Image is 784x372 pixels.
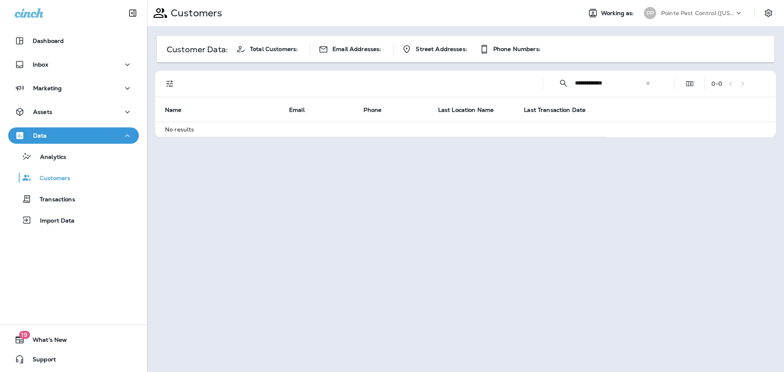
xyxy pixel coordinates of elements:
p: Customer Data: [167,46,228,53]
span: Phone Numbers: [493,46,541,53]
span: What's New [24,336,67,346]
button: Assets [8,104,139,120]
p: Customers [167,7,222,19]
span: Email [289,107,305,114]
p: Assets [33,109,52,115]
button: Dashboard [8,33,139,49]
button: Collapse Search [555,75,572,91]
div: 0 - 0 [711,80,722,87]
span: Name [165,106,192,114]
button: Filters [162,76,178,92]
span: Total Customers: [250,46,298,53]
button: Support [8,351,139,368]
p: Inbox [33,61,48,68]
button: Transactions [8,190,139,207]
p: Import Data [32,217,75,225]
span: Support [24,356,56,366]
span: Last Location Name [438,106,505,114]
p: Dashboard [33,38,64,44]
span: Name [165,107,182,114]
span: Working as: [601,10,636,17]
p: Pointe Pest Control ([US_STATE]) [661,10,735,16]
span: Email Addresses: [332,46,381,53]
button: Settings [761,6,776,20]
button: Analytics [8,148,139,165]
td: No results [155,122,606,137]
span: Last Location Name [438,107,494,114]
button: Import Data [8,212,139,229]
span: 19 [19,331,30,339]
span: Last Transaction Date [524,106,596,114]
p: Data [33,132,47,139]
button: 19What's New [8,332,139,348]
button: Marketing [8,80,139,96]
span: Phone [363,106,392,114]
p: Analytics [32,154,66,161]
button: Data [8,127,139,144]
span: Street Addresses: [416,46,467,53]
p: Customers [31,175,70,183]
button: Customers [8,169,139,186]
span: Email [289,106,315,114]
p: Transactions [31,196,75,204]
button: Inbox [8,56,139,73]
button: Edit Fields [682,76,698,92]
span: Phone [363,107,381,114]
span: Last Transaction Date [524,107,586,114]
button: Collapse Sidebar [121,5,144,21]
div: PP [644,7,656,19]
p: Marketing [33,85,62,91]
